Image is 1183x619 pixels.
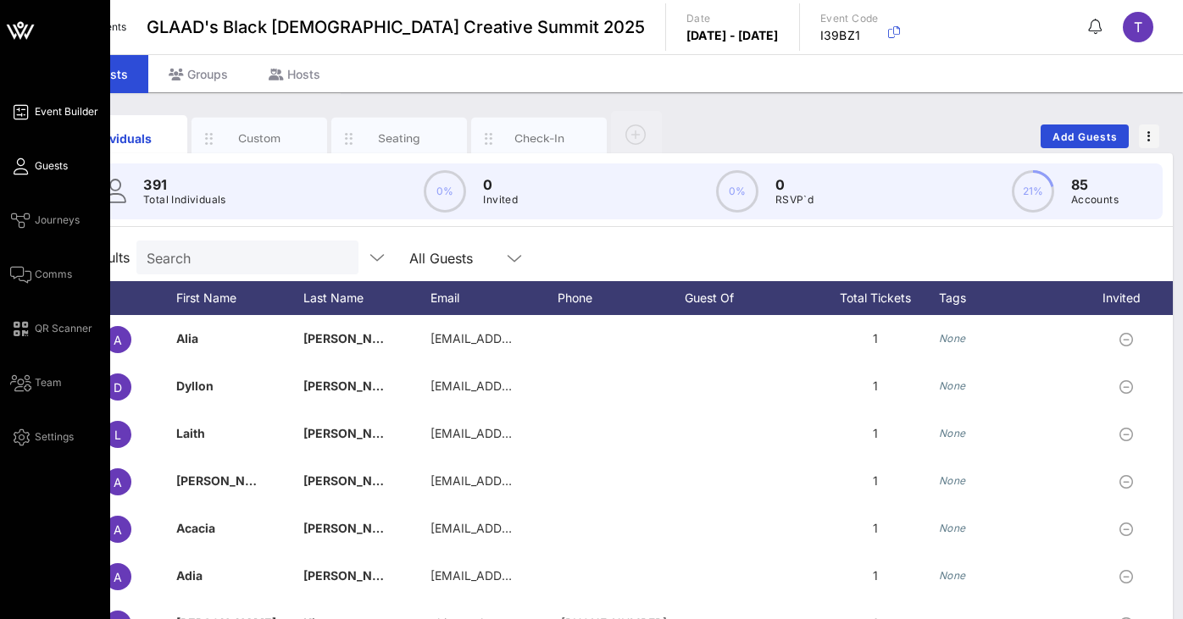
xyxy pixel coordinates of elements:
[1134,19,1142,36] span: T
[1071,174,1119,195] p: 85
[114,428,121,442] span: L
[939,474,966,487] i: None
[35,321,92,336] span: QR Scanner
[812,362,939,410] div: 1
[35,267,72,282] span: Comms
[430,473,635,488] span: [EMAIL_ADDRESS][DOMAIN_NAME]
[502,130,577,146] div: Check-In
[114,475,122,489] span: A
[35,429,74,445] span: Settings
[939,332,966,345] i: None
[812,410,939,457] div: 1
[114,380,122,395] span: D
[686,27,779,44] p: [DATE] - [DATE]
[82,130,158,147] div: Individuals
[409,251,473,266] div: All Guests
[114,522,122,537] span: A
[483,191,518,208] p: Invited
[812,281,939,315] div: Total Tickets
[939,569,966,582] i: None
[176,473,276,488] span: [PERSON_NAME]
[303,379,403,393] span: [PERSON_NAME]
[558,281,685,315] div: Phone
[10,318,92,339] a: QR Scanner
[939,427,966,439] i: None
[176,331,198,345] span: Alia
[430,426,635,440] span: [EMAIL_ADDRESS][DOMAIN_NAME]
[114,333,122,347] span: A
[812,505,939,552] div: 1
[430,281,558,315] div: Email
[820,10,879,27] p: Event Code
[176,379,214,393] span: Dyllon
[176,281,303,315] div: First Name
[303,331,403,345] span: [PERSON_NAME]
[399,240,535,274] div: All Guests
[362,130,437,146] div: Seating
[820,27,879,44] p: I39BZ1
[10,264,72,285] a: Comms
[303,281,430,315] div: Last Name
[1123,12,1153,42] div: T
[303,568,403,583] span: [PERSON_NAME]
[248,55,341,93] div: Hosts
[812,457,939,505] div: 1
[35,375,62,390] span: Team
[812,315,939,362] div: 1
[939,379,966,392] i: None
[143,191,226,208] p: Total Individuals
[685,281,812,315] div: Guest Of
[775,191,814,208] p: RSVP`d
[1071,191,1119,208] p: Accounts
[1041,124,1129,148] button: Add Guests
[686,10,779,27] p: Date
[303,426,403,440] span: [PERSON_NAME]
[10,102,98,122] a: Event Builder
[303,521,403,535] span: [PERSON_NAME]
[35,104,98,119] span: Event Builder
[775,174,814,195] p: 0
[939,281,1083,315] div: Tags
[35,213,80,228] span: Journeys
[430,568,635,583] span: [EMAIL_ADDRESS][DOMAIN_NAME]
[1083,281,1176,315] div: Invited
[430,521,732,535] span: [EMAIL_ADDRESS][PERSON_NAME][DOMAIN_NAME]
[10,156,68,176] a: Guests
[10,427,74,447] a: Settings
[35,158,68,174] span: Guests
[939,522,966,534] i: None
[222,130,297,146] div: Custom
[430,331,635,345] span: [EMAIL_ADDRESS][DOMAIN_NAME]
[148,55,248,93] div: Groups
[10,373,62,393] a: Team
[430,379,635,393] span: [EMAIL_ADDRESS][DOMAIN_NAME]
[114,570,122,584] span: A
[303,473,403,488] span: [PERSON_NAME]
[147,14,645,40] span: GLAAD's Black [DEMOGRAPHIC_DATA] Creative Summit 2025
[10,210,80,230] a: Journeys
[483,174,518,195] p: 0
[176,426,205,440] span: Laith
[143,174,226,195] p: 391
[176,521,215,535] span: Acacia
[1052,130,1119,143] span: Add Guests
[812,552,939,600] div: 1
[176,568,203,583] span: Adia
